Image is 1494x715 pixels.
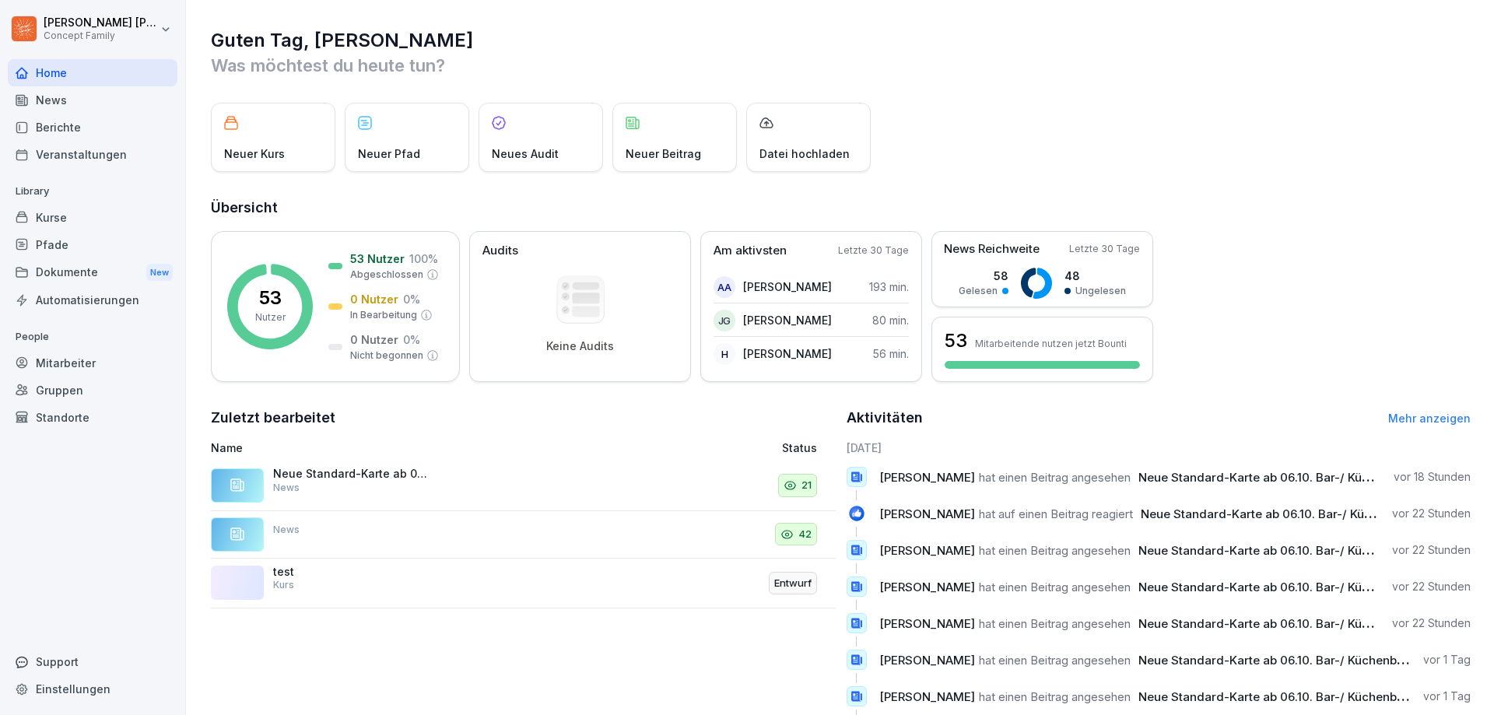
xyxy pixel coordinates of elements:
a: Home [8,59,177,86]
p: [PERSON_NAME] [743,312,832,328]
p: 42 [798,527,812,542]
p: [PERSON_NAME] [743,279,832,295]
span: hat einen Beitrag angesehen [979,689,1131,704]
a: News42 [211,511,836,559]
div: New [146,264,173,282]
p: News [273,523,300,537]
p: Datei hochladen [759,145,850,162]
p: vor 22 Stunden [1392,542,1471,558]
p: vor 1 Tag [1423,652,1471,668]
p: News [273,481,300,495]
a: Berichte [8,114,177,141]
a: Mitarbeiter [8,349,177,377]
p: 48 [1064,268,1126,284]
a: Kurse [8,204,177,231]
a: Neue Standard-Karte ab 06.10. Bar-/ Küchenbuch siehe Dokumente (folgt in kürze)News21 [211,461,836,511]
p: Gelesen [959,284,998,298]
span: [PERSON_NAME] [879,506,975,521]
p: 0 % [403,291,420,307]
h2: Zuletzt bearbeitet [211,407,836,429]
a: News [8,86,177,114]
a: Einstellungen [8,675,177,703]
span: [PERSON_NAME] [879,470,975,485]
p: 80 min. [872,312,909,328]
p: vor 1 Tag [1423,689,1471,704]
a: Gruppen [8,377,177,404]
p: In Bearbeitung [350,308,417,322]
p: Am aktivsten [714,242,787,260]
p: Name [211,440,602,456]
span: [PERSON_NAME] [879,616,975,631]
a: Standorte [8,404,177,431]
p: News Reichweite [944,240,1040,258]
p: Neuer Pfad [358,145,420,162]
p: vor 22 Stunden [1392,506,1471,521]
p: Entwurf [774,576,812,591]
span: [PERSON_NAME] [879,689,975,704]
a: DokumenteNew [8,258,177,287]
span: hat einen Beitrag angesehen [979,580,1131,594]
p: vor 22 Stunden [1392,615,1471,631]
p: Nicht begonnen [350,349,423,363]
p: 100 % [409,251,438,267]
p: Neuer Kurs [224,145,285,162]
p: 0 Nutzer [350,331,398,348]
p: Status [782,440,817,456]
span: [PERSON_NAME] [879,653,975,668]
p: 0 Nutzer [350,291,398,307]
p: Was möchtest du heute tun? [211,53,1471,78]
h6: [DATE] [847,440,1471,456]
span: hat einen Beitrag angesehen [979,543,1131,558]
a: Automatisierungen [8,286,177,314]
p: Mitarbeitende nutzen jetzt Bounti [975,338,1127,349]
p: Audits [482,242,518,260]
p: Library [8,179,177,204]
h3: 53 [945,328,967,354]
p: Keine Audits [546,339,614,353]
p: Neues Audit [492,145,559,162]
p: vor 18 Stunden [1394,469,1471,485]
p: Abgeschlossen [350,268,423,282]
p: 58 [959,268,1008,284]
p: 53 [259,289,282,307]
div: Dokumente [8,258,177,287]
span: hat einen Beitrag angesehen [979,616,1131,631]
span: [PERSON_NAME] [879,580,975,594]
p: Letzte 30 Tage [838,244,909,258]
p: [PERSON_NAME] [743,345,832,362]
p: Neue Standard-Karte ab 06.10. Bar-/ Küchenbuch siehe Dokumente (folgt in kürze) [273,467,429,481]
span: hat einen Beitrag angesehen [979,470,1131,485]
p: Neuer Beitrag [626,145,701,162]
p: test [273,565,429,579]
p: Kurs [273,578,294,592]
span: hat auf einen Beitrag reagiert [979,506,1133,521]
p: [PERSON_NAME] [PERSON_NAME] [44,16,157,30]
p: Concept Family [44,30,157,41]
h1: Guten Tag, [PERSON_NAME] [211,28,1471,53]
p: People [8,324,177,349]
div: H [714,343,735,365]
p: 21 [801,478,812,493]
p: 0 % [403,331,420,348]
div: AA [714,276,735,298]
span: [PERSON_NAME] [879,543,975,558]
div: Support [8,648,177,675]
span: hat einen Beitrag angesehen [979,653,1131,668]
p: Letzte 30 Tage [1069,242,1140,256]
p: Ungelesen [1075,284,1126,298]
a: testKursEntwurf [211,559,836,609]
p: vor 22 Stunden [1392,579,1471,594]
p: 56 min. [873,345,909,362]
div: JG [714,310,735,331]
a: Mehr anzeigen [1388,412,1471,425]
a: Pfade [8,231,177,258]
